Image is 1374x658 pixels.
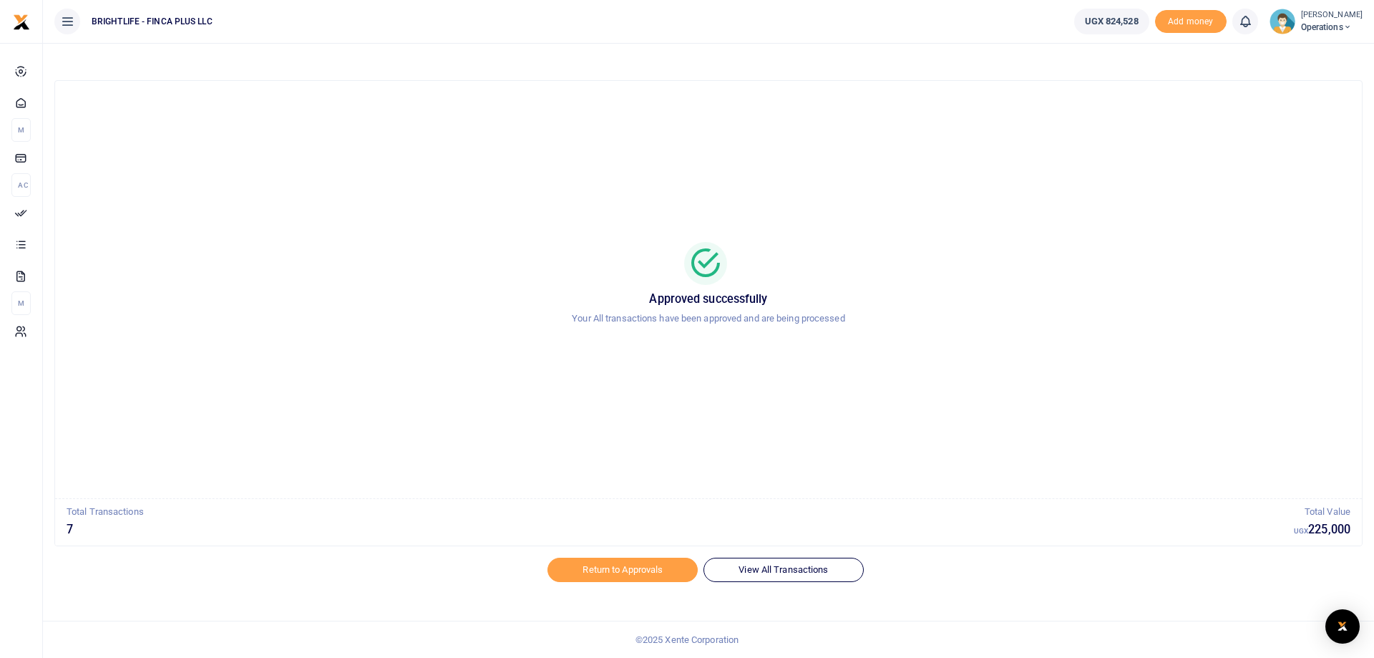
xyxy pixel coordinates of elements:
[1155,10,1227,34] span: Add money
[11,291,31,315] li: M
[1155,15,1227,26] a: Add money
[1068,9,1155,34] li: Wallet ballance
[1270,9,1363,34] a: profile-user [PERSON_NAME] Operations
[1294,527,1308,535] small: UGX
[67,523,1294,537] h5: 7
[13,14,30,31] img: logo-small
[72,292,1345,306] h5: Approved successfully
[547,558,698,582] a: Return to Approvals
[86,15,218,28] span: BRIGHTLIFE - FINCA PLUS LLC
[1294,523,1350,537] h5: 225,000
[13,16,30,26] a: logo-small logo-large logo-large
[1085,14,1139,29] span: UGX 824,528
[1270,9,1295,34] img: profile-user
[703,558,863,582] a: View All Transactions
[1301,21,1363,34] span: Operations
[11,118,31,142] li: M
[11,173,31,197] li: Ac
[1294,505,1350,520] p: Total Value
[1155,10,1227,34] li: Toup your wallet
[72,311,1345,326] p: Your All transactions have been approved and are being processed
[1301,9,1363,21] small: [PERSON_NAME]
[1074,9,1149,34] a: UGX 824,528
[1325,609,1360,644] div: Open Intercom Messenger
[67,505,1294,520] p: Total Transactions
